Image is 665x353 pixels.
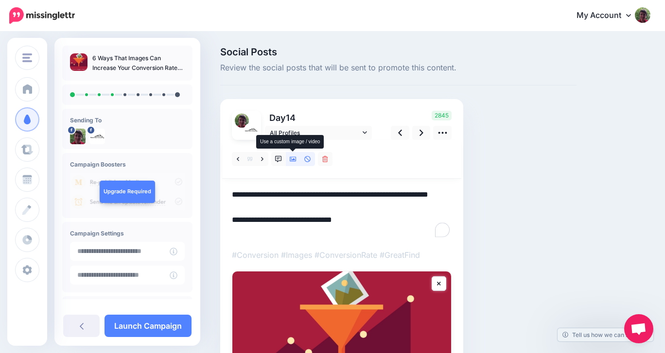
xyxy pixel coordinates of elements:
[100,181,155,203] a: Upgrade Required
[567,4,650,28] a: My Account
[70,173,185,210] img: campaign_review_boosters.png
[70,117,185,124] h4: Sending To
[558,328,653,341] a: Tell us how we can improve
[220,47,577,57] span: Social Posts
[70,129,86,144] img: 1097755_585196801525926_922583195_o-bsa11342.jpg
[232,249,452,261] p: #Conversion #Images #ConversionRate #GreatFind
[70,53,87,71] img: 544cddb47bf6186939644d91d4c6e99e_thumb.jpg
[232,188,452,239] textarea: To enrich screen reader interactions, please activate Accessibility in Grammarly extension settings
[235,114,249,128] img: 1097755_585196801525926_922583195_o-bsa11342.jpg
[244,123,258,137] img: 13325471_1194844100573448_5284269354772004872_n-bsa43867.png
[265,111,373,125] p: Day
[220,62,577,74] span: Review the social posts that will be sent to promote this content.
[92,53,185,73] p: 6 Ways That Images Can Increase Your Conversion Rates [Infographic]
[432,111,452,120] span: 2845
[624,314,653,343] a: Open chat
[22,53,32,62] img: menu.png
[9,7,75,24] img: Missinglettr
[265,126,372,140] a: All Profiles
[70,230,185,237] h4: Campaign Settings
[70,161,185,168] h4: Campaign Boosters
[270,128,360,138] span: All Profiles
[89,129,105,144] img: 13325471_1194844100573448_5284269354772004872_n-bsa43867.png
[286,113,296,123] span: 14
